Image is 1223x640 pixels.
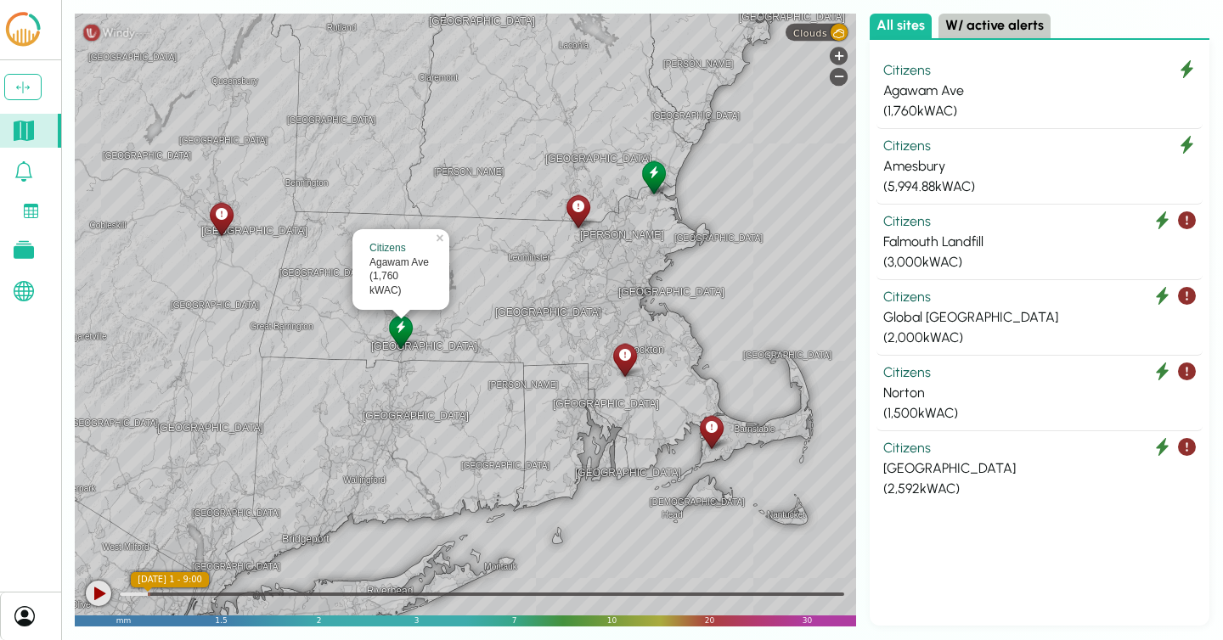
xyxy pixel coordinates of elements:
[883,307,1196,328] div: Global [GEOGRAPHIC_DATA]
[876,431,1203,506] button: Citizens [GEOGRAPHIC_DATA] (2,592kWAC)
[883,211,1196,232] div: Citizens
[369,269,432,298] div: (1,760 kWAC)
[883,287,1196,307] div: Citizens
[386,312,415,351] div: Agawam Ave
[206,199,236,238] div: Global Albany
[369,241,432,255] div: Citizens
[883,177,1196,197] div: ( 5,994.88 kWAC)
[883,136,1196,156] div: Citizens
[883,328,1196,348] div: ( 2,000 kWAC)
[883,60,1196,81] div: Citizens
[876,280,1203,356] button: Citizens Global [GEOGRAPHIC_DATA] (2,000kWAC)
[876,53,1203,129] button: Citizens Agawam Ave (1,760kWAC)
[369,255,432,270] div: Agawam Ave
[876,356,1203,431] button: Citizens Norton (1,500kWAC)
[131,572,209,587] div: local time
[610,340,640,379] div: Norton
[883,479,1196,499] div: ( 2,592 kWAC)
[883,252,1196,272] div: ( 3,000 kWAC)
[938,14,1051,38] button: W/ active alerts
[883,232,1196,252] div: Falmouth Landfill
[883,101,1196,121] div: ( 1,760 kWAC)
[870,14,932,38] button: All sites
[131,572,209,587] div: [DATE] 1 - 9:00
[883,156,1196,177] div: Amesbury
[3,10,43,49] img: LCOE.ai
[830,47,848,65] div: Zoom in
[883,403,1196,424] div: ( 1,500 kWAC)
[883,81,1196,101] div: Agawam Ave
[876,205,1203,280] button: Citizens Falmouth Landfill (3,000kWAC)
[830,68,848,86] div: Zoom out
[434,229,449,241] a: ×
[883,362,1196,383] div: Citizens
[883,458,1196,479] div: [GEOGRAPHIC_DATA]
[883,438,1196,458] div: Citizens
[793,27,827,38] span: Clouds
[883,383,1196,403] div: Norton
[639,158,668,196] div: Amesbury
[563,192,593,230] div: Tyngsborough
[870,14,1209,40] div: Select site list category
[696,413,726,451] div: Falmouth Landfill
[876,129,1203,205] button: Citizens Amesbury (5,994.88kWAC)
